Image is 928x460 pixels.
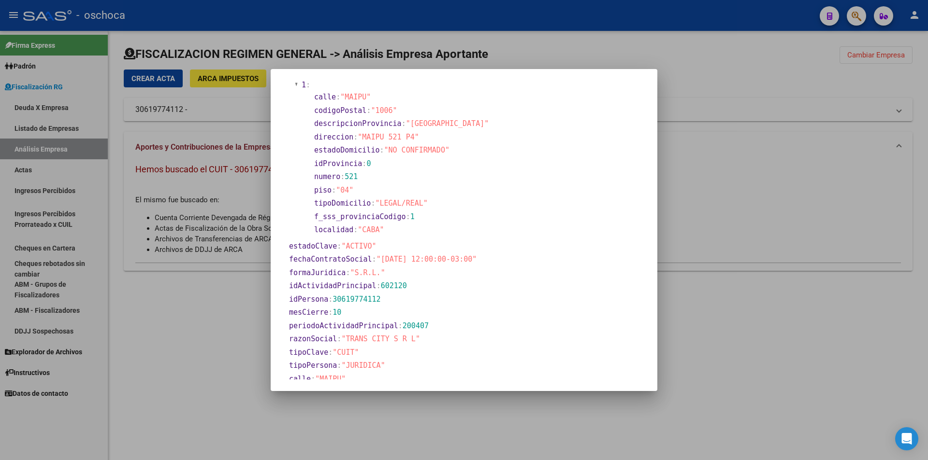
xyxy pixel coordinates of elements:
span: : [372,255,377,264]
span: razonSocial [289,335,337,343]
span: : [328,308,333,317]
span: : [336,93,340,101]
span: "ACTIVO" [341,242,376,251]
span: : [406,212,410,221]
span: "S.R.L." [350,268,385,277]
span: : [377,281,381,290]
span: periodoActividadPrincipal [289,321,398,330]
span: : [328,348,333,357]
span: "[DATE] 12:00:00-03:00" [377,255,477,264]
span: : [306,81,310,89]
span: 1 [410,212,415,221]
span: mesCierre [289,308,328,317]
span: 30619774112 [333,295,380,304]
span: : [402,119,406,128]
span: "MAIPU" [340,93,371,101]
span: "MAIPU" [315,375,346,383]
span: tipoClave [289,348,328,357]
span: idProvincia [314,159,362,168]
span: 0 [366,159,371,168]
span: "[GEOGRAPHIC_DATA]" [406,119,489,128]
span: codigoPostal [314,106,366,115]
span: "NO CONFIRMADO" [384,146,449,154]
span: : [340,172,345,181]
span: : [337,361,341,370]
span: : [371,199,375,208]
div: Open Intercom Messenger [895,427,918,450]
span: f_sss_provinciaCodigo [314,212,406,221]
span: 602120 [381,281,407,290]
span: : [353,225,358,234]
span: "JURIDICA" [341,361,385,370]
span: : [366,106,371,115]
span: : [379,146,384,154]
span: : [346,268,350,277]
span: "CABA" [358,225,384,234]
span: 1 [302,81,306,89]
span: : [353,133,358,141]
span: fechaContratoSocial [289,255,372,264]
span: : [337,242,341,251]
span: : [398,321,403,330]
span: tipoPersona [289,361,337,370]
span: tipoDomicilio [314,199,371,208]
span: localidad [314,225,353,234]
span: descripcionProvincia [314,119,402,128]
span: estadoDomicilio [314,146,379,154]
span: calle [289,375,311,383]
span: "04" [336,186,353,195]
span: "MAIPU 521 P4" [358,133,419,141]
span: "TRANS CITY S R L" [341,335,420,343]
span: direccion [314,133,353,141]
span: : [337,335,341,343]
span: "LEGAL/REAL" [375,199,427,208]
span: 200407 [403,321,429,330]
span: formaJuridica [289,268,346,277]
span: estadoClave [289,242,337,251]
span: : [362,159,366,168]
span: : [328,295,333,304]
span: piso [314,186,332,195]
span: numero [314,172,340,181]
span: 10 [333,308,341,317]
span: idActividadPrincipal [289,281,377,290]
span: 521 [345,172,358,181]
span: : [311,375,315,383]
span: "1006" [371,106,397,115]
span: calle [314,93,336,101]
span: idPersona [289,295,328,304]
span: : [332,186,336,195]
span: "CUIT" [333,348,359,357]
